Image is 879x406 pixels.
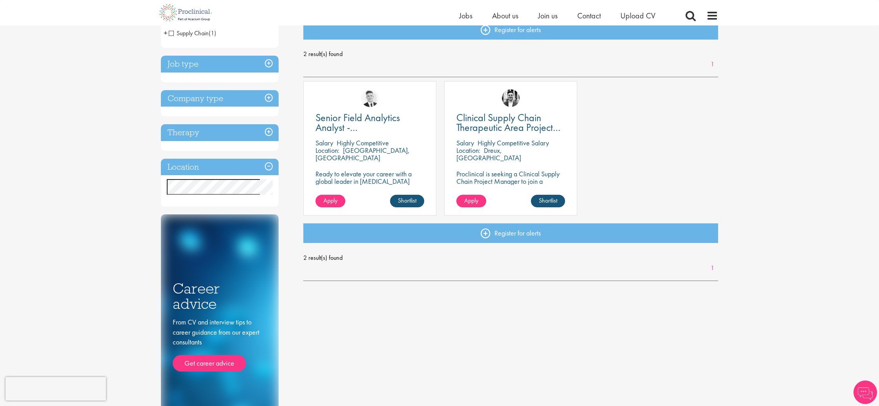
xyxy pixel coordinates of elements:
[173,355,246,372] a: Get career advice
[456,113,565,132] a: Clinical Supply Chain Therapeutic Area Project Manager
[173,317,267,372] div: From CV and interview tips to career guidance from our expert consultants
[459,11,472,21] a: Jobs
[456,111,560,144] span: Clinical Supply Chain Therapeutic Area Project Manager
[361,89,379,107] img: Nicolas Daniel
[315,195,345,207] a: Apply
[5,377,106,401] iframe: reCAPTCHA
[502,89,520,107] img: Edward Little
[315,170,424,207] p: Ready to elevate your career with a global leader in [MEDICAL_DATA] care? Join us as a Senior Fie...
[707,60,718,69] a: 1
[620,11,655,21] a: Upload CV
[577,11,601,21] a: Contact
[164,27,168,39] span: +
[538,11,558,21] a: Join us
[464,196,478,205] span: Apply
[390,195,424,207] a: Shortlist
[169,29,209,37] span: Supply Chain
[303,223,719,243] a: Register for alerts
[209,29,216,37] span: (1)
[315,138,333,147] span: Salary
[456,195,486,207] a: Apply
[173,281,267,311] h3: Career advice
[456,138,474,147] span: Salary
[707,264,718,273] a: 1
[337,138,389,147] p: Highly Competitive
[161,90,279,107] h3: Company type
[456,146,480,155] span: Location:
[315,146,339,155] span: Location:
[853,381,877,404] img: Chatbot
[315,113,424,132] a: Senior Field Analytics Analyst - [GEOGRAPHIC_DATA] and [GEOGRAPHIC_DATA]
[478,138,549,147] p: Highly Competitive Salary
[303,20,719,40] a: Register for alerts
[161,124,279,141] h3: Therapy
[169,29,216,37] span: Supply Chain
[303,252,719,264] span: 2 result(s) found
[456,146,521,162] p: Dreux, [GEOGRAPHIC_DATA]
[161,56,279,72] h3: Job type
[531,195,565,207] a: Shortlist
[492,11,518,21] a: About us
[323,196,337,205] span: Apply
[456,170,565,207] p: Proclinical is seeking a Clinical Supply Chain Project Manager to join a dynamic team dedicated t...
[303,48,719,60] span: 2 result(s) found
[161,159,279,176] h3: Location
[315,146,410,162] p: [GEOGRAPHIC_DATA], [GEOGRAPHIC_DATA]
